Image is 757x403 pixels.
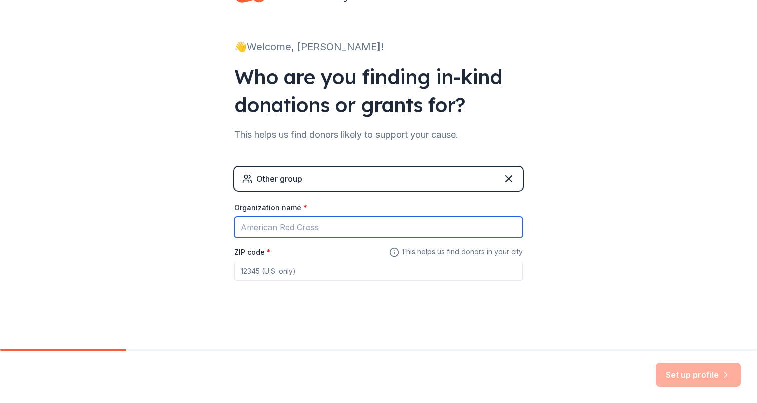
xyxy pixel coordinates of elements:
[234,247,271,257] label: ZIP code
[234,203,307,213] label: Organization name
[234,261,523,281] input: 12345 (U.S. only)
[389,246,523,258] span: This helps us find donors in your city
[234,63,523,119] div: Who are you finding in-kind donations or grants for?
[234,217,523,238] input: American Red Cross
[234,127,523,143] div: This helps us find donors likely to support your cause.
[256,173,302,185] div: Other group
[234,39,523,55] div: 👋 Welcome, [PERSON_NAME]!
